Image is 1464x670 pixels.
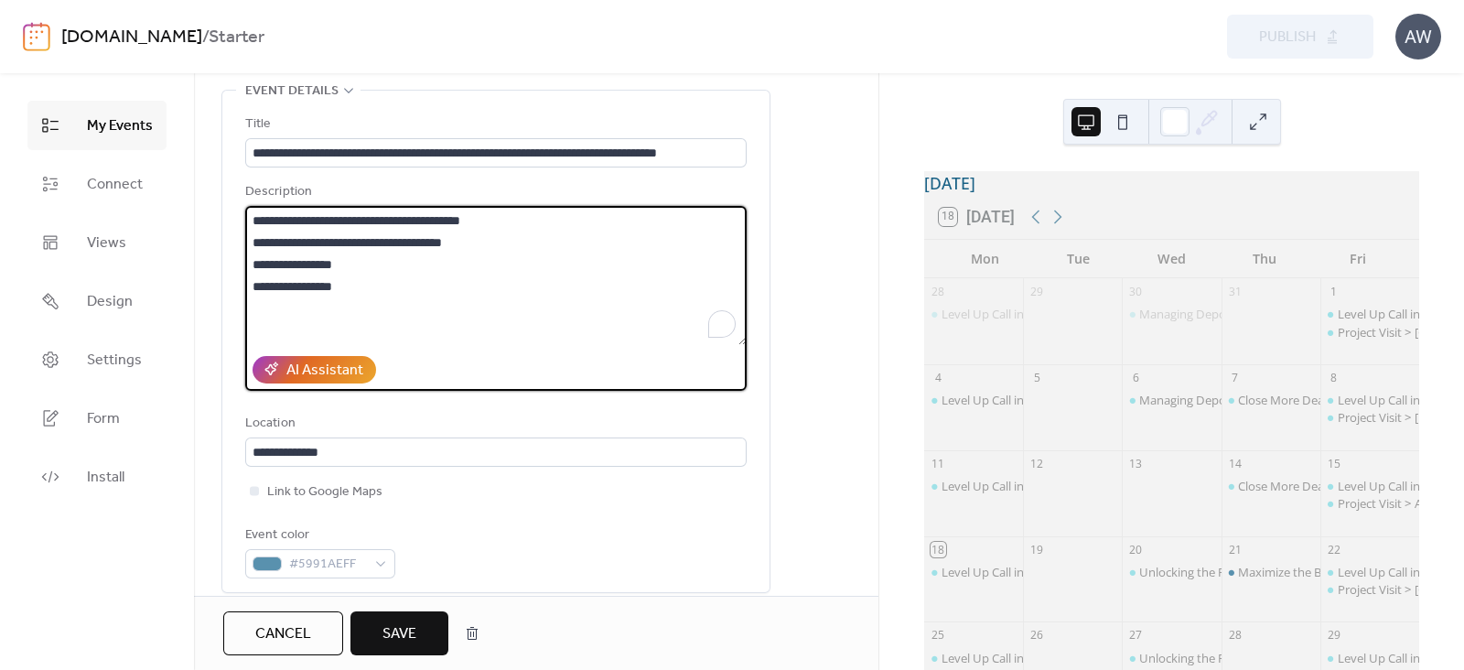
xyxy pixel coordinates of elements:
[942,478,1070,494] div: Level Up Call in Spanish
[1032,240,1125,277] div: Tue
[87,115,153,137] span: My Events
[942,306,1070,322] div: Level Up Call in Spanish
[61,20,202,55] a: [DOMAIN_NAME]
[1029,542,1045,557] div: 19
[1320,324,1419,340] div: Project Visit > Seven Park
[202,20,209,55] b: /
[1128,370,1144,385] div: 6
[1122,306,1221,322] div: Managing Deposits & Disbursements in English
[1122,392,1221,408] div: Managing Deposits & Disbursements in Spanish
[1122,564,1221,580] div: Unlocking the Power of the Listing Center in Avex in English
[1128,542,1144,557] div: 20
[924,306,1023,322] div: Level Up Call in Spanish
[289,554,366,576] span: #5991AEFF
[286,360,363,382] div: AI Assistant
[1227,628,1243,643] div: 28
[245,181,743,203] div: Description
[87,291,133,313] span: Design
[1029,284,1045,299] div: 29
[942,392,1070,408] div: Level Up Call in Spanish
[1227,370,1243,385] div: 7
[931,370,946,385] div: 4
[27,335,167,384] a: Settings
[924,392,1023,408] div: Level Up Call in Spanish
[1338,392,1461,408] div: Level Up Call in English
[1338,478,1461,494] div: Level Up Call in English
[939,240,1032,277] div: Mon
[1029,456,1045,471] div: 12
[1125,240,1219,277] div: Wed
[924,478,1023,494] div: Level Up Call in Spanish
[23,22,50,51] img: logo
[1139,392,1401,408] div: Managing Deposits & Disbursements in Spanish
[27,276,167,326] a: Design
[245,524,392,546] div: Event color
[931,284,946,299] div: 28
[1218,240,1311,277] div: Thu
[1320,392,1419,408] div: Level Up Call in English
[924,171,1419,195] div: [DATE]
[924,564,1023,580] div: Level Up Call in Spanish
[931,542,946,557] div: 18
[382,623,416,645] span: Save
[27,159,167,209] a: Connect
[1338,650,1461,666] div: Level Up Call in English
[942,564,1070,580] div: Level Up Call in Spanish
[27,218,167,267] a: Views
[1326,370,1341,385] div: 8
[1029,628,1045,643] div: 26
[1395,14,1441,59] div: AW
[1122,650,1221,666] div: Unlocking the Power of the Listing Center in Avex in Spanish
[1029,370,1045,385] div: 5
[924,650,1023,666] div: Level Up Call in Spanish
[1128,284,1144,299] div: 30
[1227,542,1243,557] div: 21
[27,101,167,150] a: My Events
[1320,495,1419,512] div: Project Visit > Atelier Residences Miami
[1128,628,1144,643] div: 27
[255,623,311,645] span: Cancel
[1227,456,1243,471] div: 14
[1326,456,1341,471] div: 15
[1139,306,1396,322] div: Managing Deposits & Disbursements in English
[1227,284,1243,299] div: 31
[1222,478,1320,494] div: Close More Deals with EB-5: Alba Residences Selling Fast in Spanish
[1320,409,1419,426] div: Project Visit > Viceroy Brickell
[223,611,343,655] button: Cancel
[1326,628,1341,643] div: 29
[1320,306,1419,322] div: Level Up Call in English
[253,356,376,384] button: AI Assistant
[1326,284,1341,299] div: 1
[245,113,743,135] div: Title
[931,456,946,471] div: 11
[87,467,124,489] span: Install
[942,650,1070,666] div: Level Up Call in Spanish
[87,350,142,372] span: Settings
[27,452,167,502] a: Install
[1338,306,1461,322] div: Level Up Call in English
[245,413,743,435] div: Location
[1311,240,1405,277] div: Fri
[1338,564,1461,580] div: Level Up Call in English
[1326,542,1341,557] div: 22
[87,408,120,430] span: Form
[1128,456,1144,471] div: 13
[245,206,747,345] textarea: To enrich screen reader interactions, please activate Accessibility in Grammarly extension settings
[87,232,126,254] span: Views
[1320,478,1419,494] div: Level Up Call in English
[1320,581,1419,598] div: Project Visit > Atlantic Village
[267,481,382,503] span: Link to Google Maps
[350,611,448,655] button: Save
[87,174,143,196] span: Connect
[245,81,339,103] span: Event details
[931,628,946,643] div: 25
[1320,564,1419,580] div: Level Up Call in English
[209,20,264,55] b: Starter
[27,394,167,443] a: Form
[1222,564,1320,580] div: Maximize the Buyer Journey by Connecting with Our Title and Financial Network in English
[1222,392,1320,408] div: Close More Deals with EB-5: Alba Residences Selling Fast in English
[1320,650,1419,666] div: Level Up Call in English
